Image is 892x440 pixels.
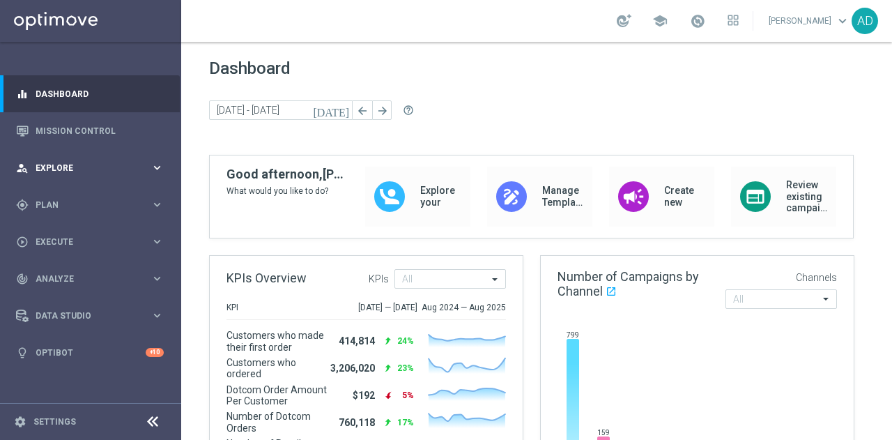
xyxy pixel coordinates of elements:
[15,89,164,100] button: equalizer Dashboard
[36,164,151,172] span: Explore
[36,334,146,371] a: Optibot
[15,199,164,211] button: gps_fixed Plan keyboard_arrow_right
[16,75,164,112] div: Dashboard
[16,236,151,248] div: Execute
[36,75,164,112] a: Dashboard
[16,88,29,100] i: equalizer
[36,112,164,149] a: Mission Control
[151,309,164,322] i: keyboard_arrow_right
[16,162,151,174] div: Explore
[16,334,164,371] div: Optibot
[16,310,151,322] div: Data Studio
[16,199,151,211] div: Plan
[16,162,29,174] i: person_search
[33,418,76,426] a: Settings
[36,201,151,209] span: Plan
[151,161,164,174] i: keyboard_arrow_right
[36,275,151,283] span: Analyze
[16,347,29,359] i: lightbulb
[14,416,26,428] i: settings
[151,235,164,248] i: keyboard_arrow_right
[15,347,164,358] button: lightbulb Optibot +10
[36,312,151,320] span: Data Studio
[15,273,164,285] button: track_changes Analyze keyboard_arrow_right
[16,236,29,248] i: play_circle_outline
[16,273,29,285] i: track_changes
[15,236,164,248] button: play_circle_outline Execute keyboard_arrow_right
[16,199,29,211] i: gps_fixed
[15,162,164,174] button: person_search Explore keyboard_arrow_right
[767,10,852,31] a: [PERSON_NAME]keyboard_arrow_down
[852,8,878,34] div: AD
[16,112,164,149] div: Mission Control
[146,348,164,357] div: +10
[15,310,164,321] button: Data Studio keyboard_arrow_right
[151,198,164,211] i: keyboard_arrow_right
[151,272,164,285] i: keyboard_arrow_right
[36,238,151,246] span: Execute
[652,13,668,29] span: school
[15,126,164,137] button: Mission Control
[16,273,151,285] div: Analyze
[835,13,850,29] span: keyboard_arrow_down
